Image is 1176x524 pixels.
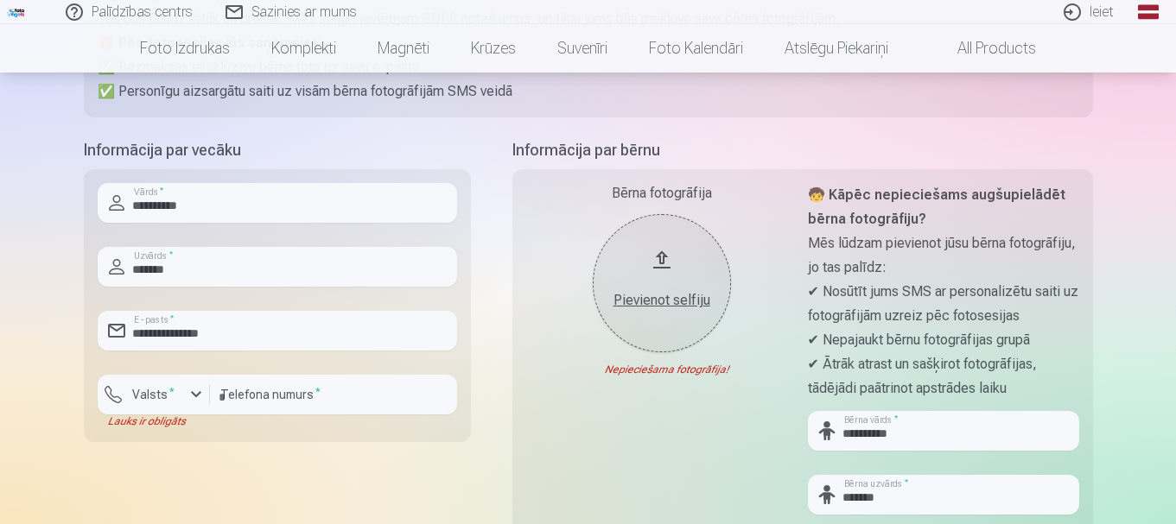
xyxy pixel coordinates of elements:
p: ✔ Nepajaukt bērnu fotogrāfijas grupā [808,328,1079,352]
img: /fa1 [7,7,26,17]
div: Lauks ir obligāts [98,414,210,428]
p: ✅ Personīgu aizsargātu saiti uz visām bērna fotogrāfijām SMS veidā [98,79,1079,104]
label: Valsts [125,386,181,403]
p: Mēs lūdzam pievienot jūsu bērna fotogrāfiju, jo tas palīdz: [808,231,1079,280]
p: ✔ Ātrāk atrast un sašķirot fotogrāfijas, tādējādi paātrinot apstrādes laiku [808,352,1079,401]
p: ✔ Nosūtīt jums SMS ar personalizētu saiti uz fotogrāfijām uzreiz pēc fotosesijas [808,280,1079,328]
a: All products [909,24,1057,73]
h5: Informācija par bērnu [512,138,1093,162]
a: Suvenīri [537,24,628,73]
a: Komplekti [251,24,357,73]
div: Nepieciešama fotogrāfija! [526,363,798,376]
div: Pievienot selfiju [610,290,714,311]
a: Foto izdrukas [119,24,251,73]
button: Valsts* [98,375,210,414]
a: Atslēgu piekariņi [764,24,909,73]
strong: 🧒 Kāpēc nepieciešams augšupielādēt bērna fotogrāfiju? [808,186,1065,227]
a: Krūzes [450,24,537,73]
h5: Informācija par vecāku [84,138,471,162]
a: Foto kalendāri [628,24,764,73]
button: Pievienot selfiju [593,214,731,352]
div: Bērna fotogrāfija [526,183,798,204]
a: Magnēti [357,24,450,73]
